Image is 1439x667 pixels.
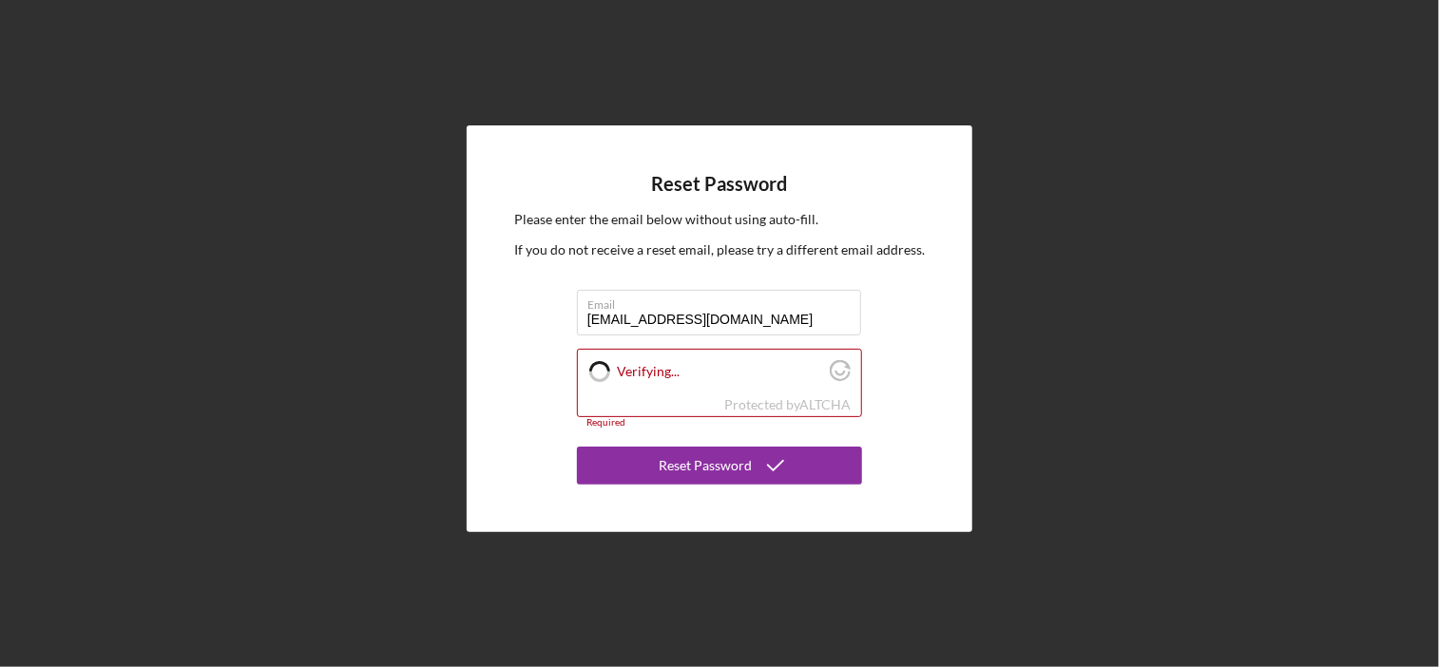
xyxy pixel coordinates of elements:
[577,447,862,485] button: Reset Password
[577,417,862,429] div: Required
[830,368,851,384] a: Visit Altcha.org
[659,447,752,485] div: Reset Password
[618,364,824,379] label: Verifying...
[514,209,925,230] p: Please enter the email below without using auto-fill.
[587,291,861,312] label: Email
[799,396,851,412] a: Visit Altcha.org
[514,239,925,260] p: If you do not receive a reset email, please try a different email address.
[724,397,851,412] div: Protected by
[652,173,788,195] h4: Reset Password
